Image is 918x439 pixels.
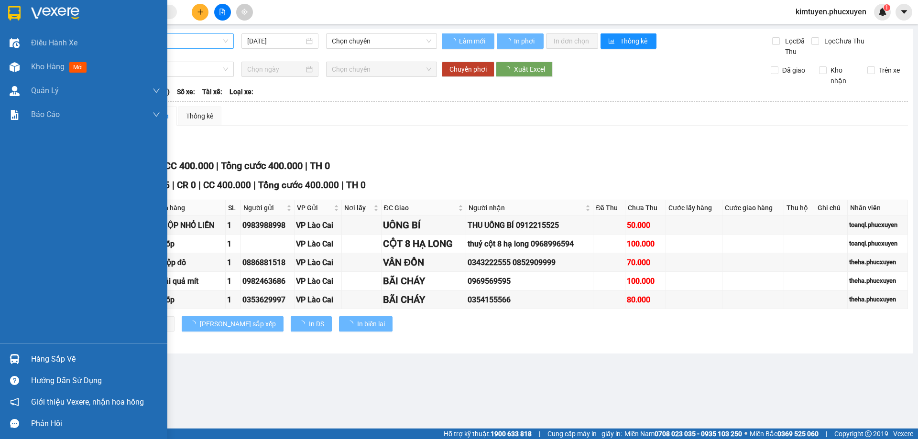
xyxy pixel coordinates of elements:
span: loading [298,321,309,327]
button: Chuyển phơi [442,62,494,77]
span: Giới thiệu Vexere, nhận hoa hồng [31,396,144,408]
img: warehouse-icon [10,354,20,364]
span: loading [189,321,200,327]
button: In DS [291,316,332,332]
th: SL [226,200,240,216]
div: 1 [227,219,239,231]
span: | [216,160,219,171]
span: plus [197,9,204,15]
img: warehouse-icon [10,86,20,96]
button: file-add [214,4,231,21]
div: VP Lào Cai [296,275,340,287]
td: VP Lào Cai [295,235,342,253]
td: VP Lào Cai [295,272,342,290]
td: VP Lào Cai [295,253,342,272]
span: CR 0 [177,180,196,191]
span: loading [347,321,357,327]
div: 2 xốp [156,294,224,306]
div: 0353629997 [242,294,293,306]
span: notification [10,397,19,407]
span: Miền Nam [624,428,742,439]
input: 13/08/2025 [247,36,304,46]
div: theha.phucxuyen [849,257,906,267]
span: message [10,419,19,428]
div: 1 [227,257,239,268]
span: Đã giao [778,65,809,75]
img: warehouse-icon [10,38,20,48]
button: In phơi [497,33,544,49]
span: Hỗ trợ kỹ thuật: [444,428,532,439]
span: | [305,160,307,171]
div: 100.000 [627,275,664,287]
strong: 0369 525 060 [777,430,819,438]
span: Lọc Chưa Thu [820,36,866,46]
th: Cước lấy hàng [666,200,722,216]
span: Lọc Đã Thu [781,36,811,57]
input: Chọn ngày [247,64,304,75]
button: In đơn chọn [546,33,598,49]
span: caret-down [900,8,908,16]
th: Nhân viên [848,200,907,216]
button: [PERSON_NAME] sắp xếp [182,316,284,332]
th: Cước giao hàng [722,200,784,216]
th: Ghi chú [815,200,848,216]
div: UÔNG BÍ [383,218,465,233]
span: kimtuyen.phucxuyen [788,6,874,18]
span: | [253,180,256,191]
span: Cung cấp máy in - giấy in: [547,428,622,439]
span: Số xe: [177,86,195,97]
div: 1 [227,238,239,250]
span: aim [241,9,248,15]
div: toanql.phucxuyen [849,220,906,230]
span: Làm mới [459,36,487,46]
div: 0354155566 [468,294,591,306]
th: Thu hộ [784,200,815,216]
span: Kho nhận [827,65,860,86]
div: 100.000 [627,238,664,250]
div: Thống kê [186,111,213,121]
span: 1 [885,4,888,11]
span: VP Gửi [297,203,332,213]
strong: 1900 633 818 [491,430,532,438]
div: BÃI CHÁY [383,274,465,289]
th: Đã Thu [593,200,625,216]
div: 0982463686 [242,275,293,287]
div: 2 HỘP NHỎ LIỀN [156,219,224,231]
div: 0983988998 [242,219,293,231]
span: Kho hàng [31,62,65,71]
div: thuỷ cột 8 hạ long 0968996594 [468,238,591,250]
span: | [172,180,175,191]
div: 50.000 [627,219,664,231]
img: warehouse-icon [10,62,20,72]
span: ⚪️ [744,432,747,436]
div: VP Lào Cai [296,294,340,306]
div: 1 hộp đồ [156,257,224,268]
span: TH 0 [310,160,330,171]
div: toanql.phucxuyen [849,239,906,248]
button: aim [236,4,253,21]
strong: 0708 023 035 - 0935 103 250 [655,430,742,438]
span: | [198,180,201,191]
span: Tổng cước 400.000 [221,160,303,171]
span: Nơi lấy [344,203,371,213]
div: 2 xốp [156,238,224,250]
button: Xuất Excel [496,62,553,77]
span: bar-chart [608,38,616,45]
span: CC 400.000 [164,160,214,171]
span: ĐC Giao [384,203,457,213]
span: loading [503,66,514,73]
span: Điều hành xe [31,37,77,49]
button: Làm mới [442,33,494,49]
td: VP Lào Cai [295,290,342,309]
button: bar-chartThống kê [601,33,656,49]
th: Chưa Thu [625,200,666,216]
sup: 1 [884,4,890,11]
span: loading [449,38,458,44]
div: THU UÔNG BÍ 0912215525 [468,219,591,231]
span: In phơi [514,36,536,46]
div: 70.000 [627,257,664,268]
span: Người nhận [469,203,583,213]
td: VP Lào Cai [295,216,342,235]
span: Chọn chuyến [332,62,431,76]
span: | [341,180,344,191]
